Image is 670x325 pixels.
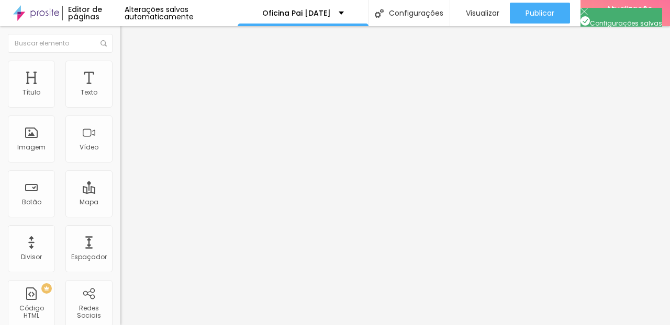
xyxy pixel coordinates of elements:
[389,8,443,18] font: Configurações
[81,88,97,97] font: Texto
[606,3,653,23] font: Atualização do Fazer
[19,304,44,320] font: Código HTML
[77,304,101,320] font: Redes Sociais
[68,4,102,22] font: Editor de páginas
[262,8,331,18] font: Oficina Pai [DATE]
[125,4,194,22] font: Alterações salvas automaticamente
[100,40,107,47] img: Ícone
[23,88,40,97] font: Título
[17,143,46,152] font: Imagem
[21,252,42,261] font: Divisor
[580,8,588,15] img: Icone
[526,8,554,18] font: Publicar
[466,8,499,18] font: Visualizar
[80,198,98,206] font: Mapa
[450,3,510,24] button: Visualizar
[580,19,662,28] span: Configurações salvas
[375,9,384,18] img: Ícone
[80,143,98,152] font: Vídeo
[120,26,670,325] iframe: Editor
[8,34,113,53] input: Buscar elemento
[510,3,570,24] button: Publicar
[580,16,590,26] img: Icone
[71,252,107,261] font: Espaçador
[22,198,41,206] font: Botão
